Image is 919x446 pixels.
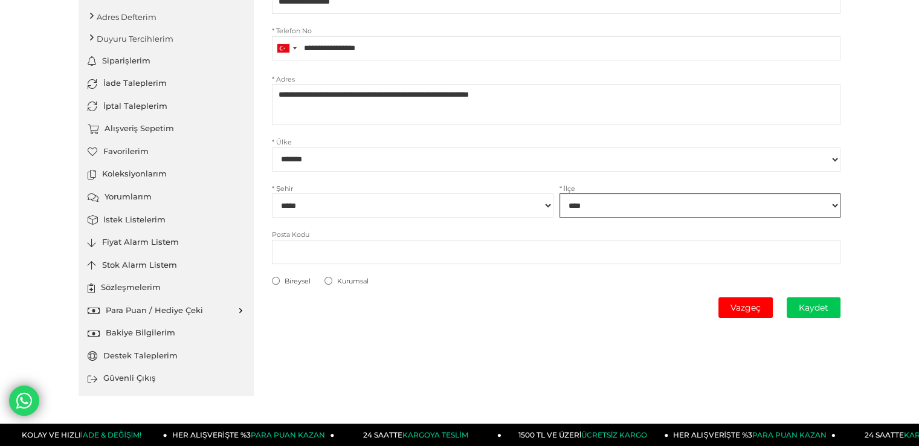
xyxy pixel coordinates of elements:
[88,72,245,95] a: İade Taleplerim
[88,322,245,344] a: Bakiye Bilgilerim
[167,424,335,446] a: HER ALIŞVERİŞTE %3PARA PUAN KAZAN
[668,424,836,446] a: HER ALIŞVERİŞTE %3PARA PUAN KAZAN
[559,184,840,194] span: * İlçe
[272,74,840,85] span: * Adres
[88,95,245,118] a: İptal Taleplerim
[272,277,311,285] label: Bireysel
[88,117,245,140] a: Alışveriş Sepetim
[88,344,245,367] a: Destek Taleplerim
[324,277,369,285] label: Kurumsal
[88,367,245,390] a: Güvenli Çıkış
[402,430,468,439] span: KARGOYA TESLİM
[272,137,840,147] span: * Ülke
[88,28,245,50] a: Duyuru Tercihlerim
[81,430,141,439] span: İADE & DEĞİŞİM!
[787,297,840,318] a: Kaydet
[88,254,245,277] a: Stok Alarm Listem
[88,6,245,28] a: Adres Defterim
[88,208,245,231] a: İstek Listelerim
[88,299,245,322] a: Para Puan / Hediye Çeki
[272,277,280,285] input: Bireysel
[272,26,840,36] span: * Telefon No
[501,424,669,446] a: 1500 TL VE ÜZERİÜCRETSİZ KARGO
[324,277,332,285] input: Kurumsal
[272,37,300,60] div: Turkey (Türkiye): +90
[272,230,840,240] span: Posta Kodu
[88,231,245,254] a: Fiyat Alarm Listem
[752,430,827,439] span: PARA PUAN KAZAN
[718,297,773,318] a: Vazgeç
[88,276,245,299] a: Sözleşmelerim
[88,163,245,186] a: Koleksiyonlarım
[334,424,501,446] a: 24 SAATTEKARGOYA TESLİM
[272,184,553,194] span: * Şehir
[88,186,245,208] a: Yorumlarım
[88,50,245,73] a: Siparişlerim
[581,430,647,439] span: ÜCRETSİZ KARGO
[88,140,245,163] a: Favorilerim
[251,430,325,439] span: PARA PUAN KAZAN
